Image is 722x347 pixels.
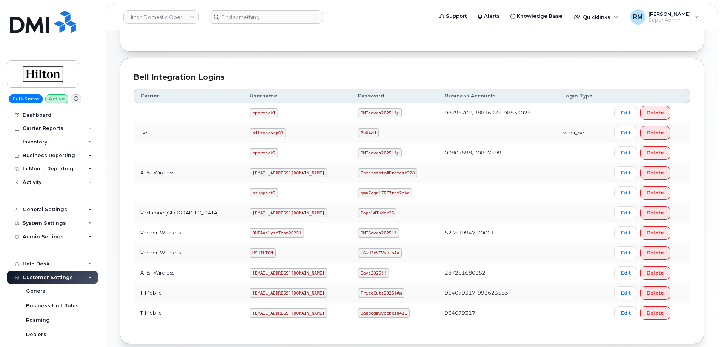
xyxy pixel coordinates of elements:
code: [EMAIL_ADDRESS][DOMAIN_NAME] [250,288,327,298]
button: Delete [640,286,670,300]
span: Quicklinks [583,14,610,20]
button: Delete [640,106,670,120]
a: Edit [614,226,637,239]
button: Delete [640,126,670,140]
iframe: Messenger Launcher [689,314,716,341]
a: Hilton Domestic Operating Company Inc [123,10,199,24]
code: 7uX4dH [358,128,378,137]
button: Delete [640,166,670,180]
td: T-Mobile [134,283,243,303]
a: Knowledge Base [505,9,568,24]
button: Delete [640,186,670,200]
a: Edit [614,186,637,199]
code: DMIsaves2025!!@ [358,108,402,117]
a: Edit [614,206,637,219]
span: Delete [647,149,664,156]
td: 98796702, 98816375, 98833026 [438,103,556,123]
code: MSHILTON [250,248,275,258]
a: Edit [614,166,637,179]
code: rpartack1 [250,108,278,117]
code: [EMAIL_ADDRESS][DOMAIN_NAME] [250,308,327,318]
a: Edit [614,286,637,299]
span: Delete [647,229,664,236]
td: T-Mobile [134,303,243,323]
button: Delete [640,306,670,320]
code: +6wU?zVFVxv~bAu [358,248,402,258]
span: Delete [647,289,664,296]
span: Alerts [484,12,500,20]
code: DMIsaves2025!!@ [358,148,402,157]
td: Verizon Wireless [134,243,243,263]
span: Super Admin [648,17,691,23]
td: AT&T Wireless [134,263,243,283]
code: [EMAIL_ADDRESS][DOMAIN_NAME] [250,208,327,217]
td: 287251680352 [438,263,556,283]
span: Knowledge Base [517,12,562,20]
th: Password [351,89,438,103]
span: Delete [647,209,664,216]
td: Bell [134,123,243,143]
code: DMIAnalystTeam20251 [250,228,304,238]
td: 00807598, 00807599 [438,143,556,163]
span: Delete [647,249,664,256]
span: Delete [647,309,664,316]
th: Carrier [134,89,243,103]
td: Verizon Wireless [134,223,243,243]
code: [EMAIL_ADDRESS][DOMAIN_NAME] [250,268,327,278]
code: PriceCuts2025$#@ [358,288,404,298]
a: Edit [614,126,637,139]
code: hiltoncorp01 [250,128,286,137]
span: Support [446,12,467,20]
th: Business Accounts [438,89,556,103]
th: Username [243,89,351,103]
input: Find something... [209,10,323,24]
button: Delete [640,246,670,260]
code: gma7ega!ZRE7rnm2ebd [358,188,412,197]
code: DMISaves2025!! [358,228,399,238]
code: Papal#Tudor25 [358,208,396,217]
code: [EMAIL_ADDRESS][DOMAIN_NAME] [250,168,327,177]
button: Delete [640,146,670,160]
code: rpartack2 [250,148,278,157]
div: Bell Integration Logins [134,72,690,83]
a: Edit [614,246,637,259]
a: Support [434,9,472,24]
span: RM [633,12,643,22]
th: Login Type [556,89,608,103]
button: Delete [640,226,670,240]
td: 964079317 [438,303,556,323]
a: Edit [614,266,637,279]
span: Delete [647,269,664,276]
td: EE [134,183,243,203]
span: [PERSON_NAME] [648,11,691,17]
td: wpci_bell [556,123,608,143]
td: EE [134,143,243,163]
button: Delete [640,206,670,220]
span: Delete [647,189,664,196]
span: Delete [647,129,664,136]
td: Vodafone [GEOGRAPHIC_DATA] [134,203,243,223]
span: Delete [647,109,664,116]
code: Interstate#Protest328 [358,168,417,177]
td: EE [134,103,243,123]
code: Banded#Ovechkin411 [358,308,409,318]
div: Rachel Miller [625,9,704,25]
code: Save2025!! [358,268,389,278]
span: Delete [647,169,664,176]
td: 964079317, 993623583 [438,283,556,303]
code: hsupport2 [250,188,278,197]
a: Alerts [472,9,505,24]
button: Delete [640,266,670,280]
a: Edit [614,106,637,119]
td: AT&T Wireless [134,163,243,183]
div: Quicklinks [568,9,624,25]
a: Edit [614,306,637,319]
td: 523519947-00001 [438,223,556,243]
a: Edit [614,146,637,159]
